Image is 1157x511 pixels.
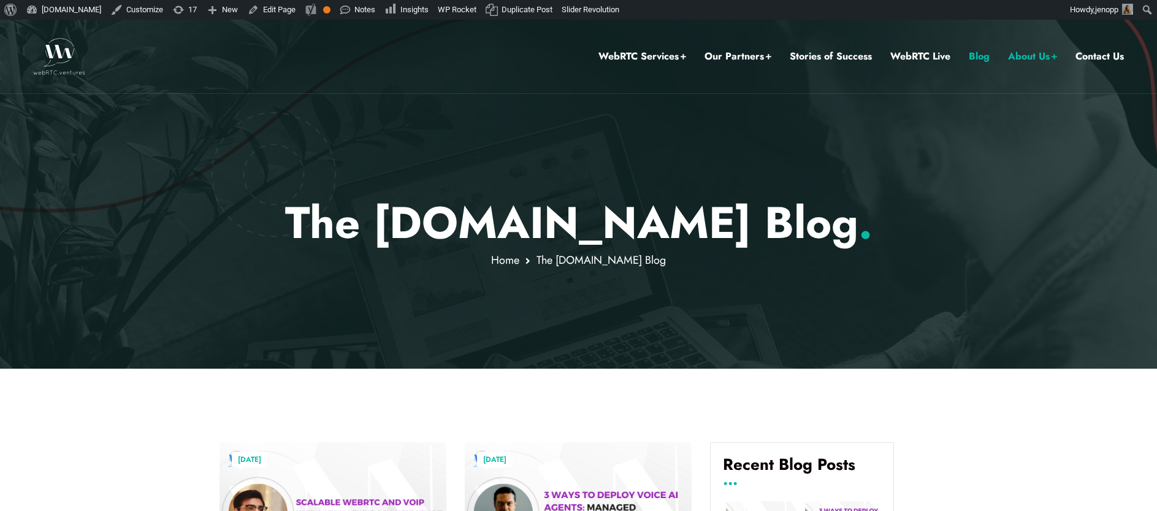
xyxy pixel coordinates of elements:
p: The [DOMAIN_NAME] Blog [220,196,937,249]
a: Contact Us [1075,48,1124,64]
a: Home [491,252,519,268]
h4: Recent Blog Posts [723,455,881,483]
span: The [DOMAIN_NAME] Blog [536,252,666,268]
a: Our Partners [705,48,771,64]
a: Stories of Success [790,48,872,64]
span: jenopp [1095,5,1118,14]
img: WebRTC.ventures [33,38,85,75]
div: OK [323,6,330,13]
a: WebRTC Live [890,48,950,64]
a: Blog [969,48,990,64]
a: WebRTC Services [598,48,686,64]
span: Slider Revolution [562,5,619,14]
a: [DATE] [477,451,513,467]
span: . [858,191,873,255]
a: About Us [1008,48,1057,64]
a: [DATE] [232,451,267,467]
